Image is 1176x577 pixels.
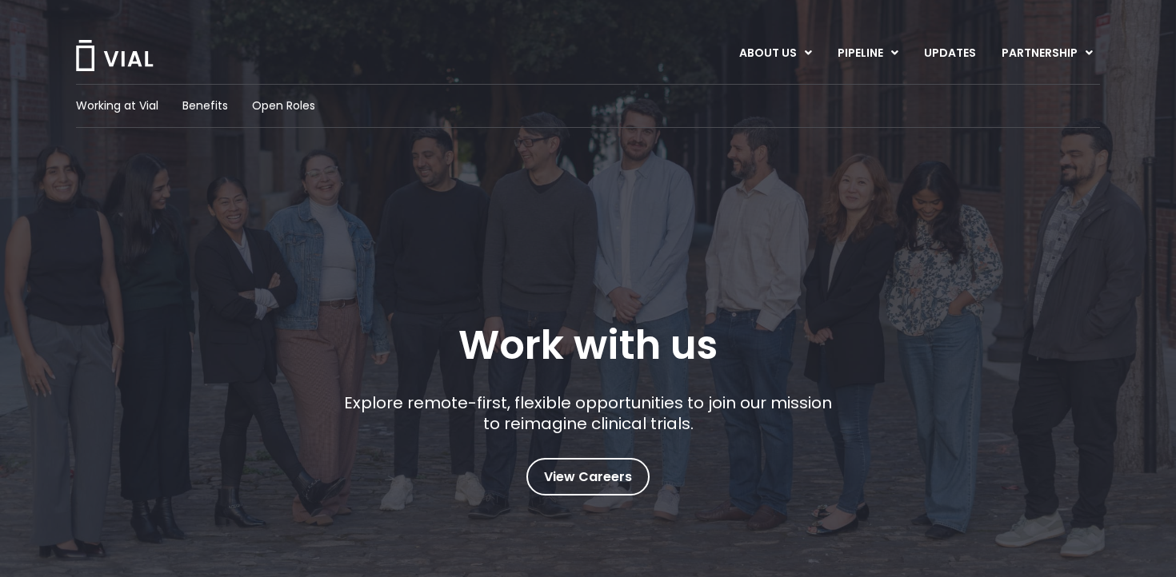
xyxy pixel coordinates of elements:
h1: Work with us [458,322,718,368]
a: Open Roles [252,97,315,114]
a: Working at Vial [76,97,158,114]
p: Explore remote-first, flexible opportunities to join our mission to reimagine clinical trials. [338,392,838,434]
img: Vial Logo [74,40,154,71]
a: PARTNERSHIPMenu Toggle [989,40,1106,67]
a: UPDATES [911,40,988,67]
a: ABOUT USMenu Toggle [726,40,824,67]
a: PIPELINEMenu Toggle [825,40,910,67]
span: View Careers [544,467,632,487]
a: View Careers [526,458,650,495]
a: Benefits [182,97,228,114]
